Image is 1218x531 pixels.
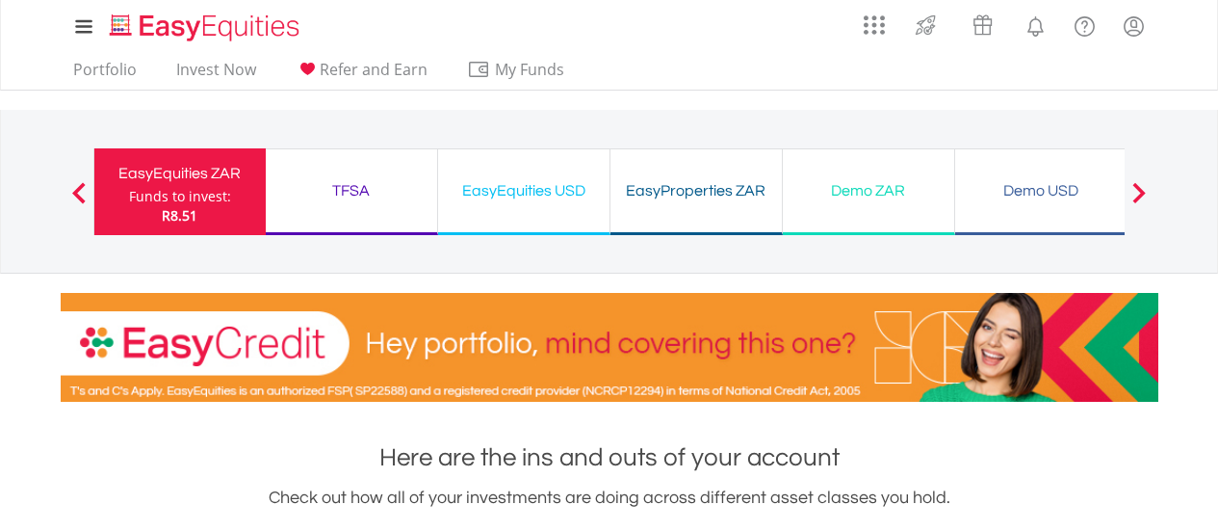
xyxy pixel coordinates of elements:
[168,60,264,90] a: Invest Now
[1120,192,1158,211] button: Next
[320,59,428,80] span: Refer and Earn
[622,177,770,204] div: EasyProperties ZAR
[106,12,307,43] img: EasyEquities_Logo.png
[277,177,426,204] div: TFSA
[288,60,435,90] a: Refer and Earn
[1011,5,1060,43] a: Notifications
[102,5,307,43] a: Home page
[65,60,144,90] a: Portfolio
[61,293,1158,402] img: EasyCredit Promotion Banner
[864,14,885,36] img: grid-menu-icon.svg
[61,440,1158,475] h1: Here are the ins and outs of your account
[162,206,197,225] span: R8.51
[967,177,1115,204] div: Demo USD
[467,57,593,82] span: My Funds
[954,5,1011,40] a: Vouchers
[910,10,942,40] img: thrive-v2.svg
[60,192,98,211] button: Previous
[967,10,998,40] img: vouchers-v2.svg
[851,5,897,36] a: AppsGrid
[106,160,254,187] div: EasyEquities ZAR
[450,177,598,204] div: EasyEquities USD
[1109,5,1158,47] a: My Profile
[129,187,231,206] div: Funds to invest:
[1060,5,1109,43] a: FAQ's and Support
[794,177,943,204] div: Demo ZAR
